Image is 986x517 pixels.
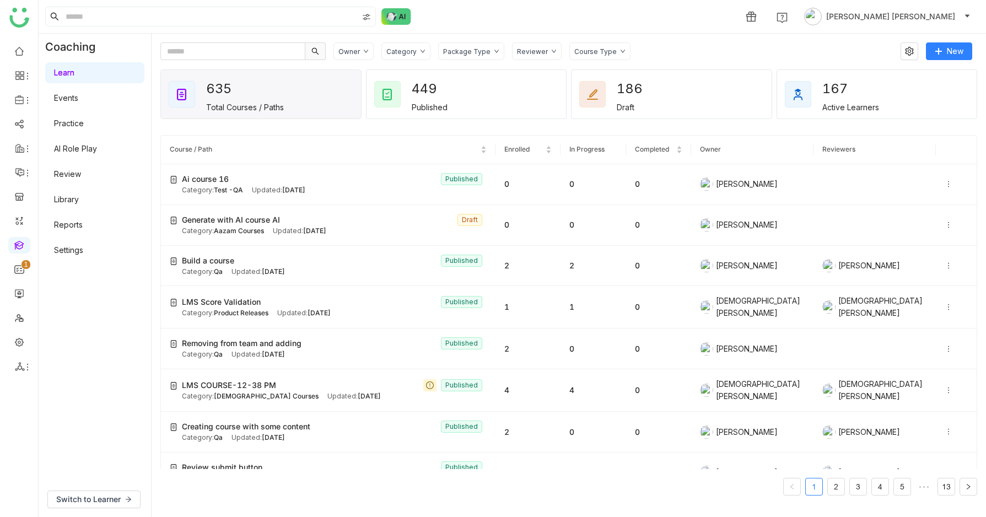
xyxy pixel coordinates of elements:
button: Previous Page [783,478,801,496]
div: Updated: [277,308,331,319]
div: Updated: [231,267,285,277]
nz-tag: Published [441,461,482,473]
li: 2 [827,478,845,496]
div: Category: [182,391,319,402]
td: 0 [561,205,626,246]
div: [DEMOGRAPHIC_DATA][PERSON_NAME] [822,295,927,319]
div: Package Type [443,47,491,56]
img: 684a9b06de261c4b36a3cf65 [700,384,713,397]
td: 1 [495,286,561,328]
span: Aazam Courses [214,227,264,235]
a: Settings [54,245,83,255]
td: 1 [561,286,626,328]
div: [PERSON_NAME] [700,426,805,439]
img: avatar [804,8,822,25]
span: Review submit button [182,461,262,473]
img: 684a9aedde261c4b36a3ced9 [822,426,836,439]
img: draft_courses.svg [586,88,599,101]
img: create-new-course.svg [170,299,177,306]
li: 3 [849,478,867,496]
nz-tag: Published [441,296,482,308]
div: Updated: [231,433,285,443]
div: 449 [412,77,451,100]
div: Category: [182,349,223,360]
span: [DATE] [262,267,285,276]
span: [PERSON_NAME] [PERSON_NAME] [826,10,955,23]
a: 1 [806,478,822,495]
li: 5 [893,478,911,496]
td: 2 [561,246,626,287]
nz-tag: Published [441,379,482,391]
img: 684a9b06de261c4b36a3cf65 [822,384,836,397]
img: 684a9b06de261c4b36a3cf65 [700,300,713,314]
span: Switch to Learner [56,493,121,505]
div: Category: [182,185,243,196]
div: 167 [822,77,862,100]
a: 4 [872,478,888,495]
img: 684a9b22de261c4b36a3d00f [700,177,713,191]
div: [DEMOGRAPHIC_DATA][PERSON_NAME] [700,295,805,319]
td: 2 [495,453,561,493]
span: Ai course 16 [182,173,229,185]
img: create-new-course.svg [170,340,177,348]
li: Next 5 Pages [915,478,933,496]
div: [PERSON_NAME] [700,342,805,356]
span: Reviewers [822,145,855,153]
div: [PERSON_NAME] [700,218,805,231]
span: Generate with AI course AI [182,214,280,226]
button: New [926,42,972,60]
li: 13 [937,478,955,496]
td: 0 [561,164,626,205]
td: 0 [561,412,626,453]
img: logo [9,8,29,28]
td: 0 [626,246,691,287]
span: [DATE] [303,227,326,235]
img: total_courses.svg [175,88,188,101]
nz-tag: Published [441,255,482,267]
span: [DATE] [358,392,381,400]
img: 684a9aedde261c4b36a3ced9 [700,466,713,479]
td: 0 [626,205,691,246]
button: Next Page [960,478,977,496]
span: [DATE] [262,433,285,441]
img: 684a9aedde261c4b36a3ced9 [822,466,836,479]
span: LMS COURSE-12-38 PM [182,379,276,391]
img: 684a9aedde261c4b36a3ced9 [700,259,713,272]
div: Course Type [574,47,617,56]
nz-tag: Draft [457,214,482,226]
div: Updated: [252,185,305,196]
button: [PERSON_NAME] [PERSON_NAME] [802,8,973,25]
span: Completed [635,145,669,153]
li: 1 [805,478,823,496]
span: [DATE] [262,350,285,358]
td: 0 [626,412,691,453]
span: Owner [700,145,721,153]
img: active_learners.svg [791,88,805,101]
span: In Progress [569,145,605,153]
td: 2 [495,328,561,369]
span: Enrolled [504,145,530,153]
span: Qa [214,433,223,441]
img: create-new-course.svg [170,217,177,224]
span: Product Releases [214,309,268,317]
img: create-new-course.svg [170,382,177,390]
div: Active Learners [822,103,879,112]
span: Qa [214,350,223,358]
nz-tag: Published [441,173,482,185]
button: Switch to Learner [47,491,141,508]
div: 635 [206,77,246,100]
td: 0 [495,164,561,205]
a: 5 [894,478,910,495]
a: Library [54,195,79,204]
span: Course / Path [170,145,212,153]
a: Practice [54,119,84,128]
img: 684a9ad2de261c4b36a3cd74 [700,218,713,231]
div: Draft [617,103,634,112]
span: Test -QA [214,186,243,194]
a: Learn [54,68,74,77]
div: Coaching [39,34,112,60]
td: 0 [626,286,691,328]
div: Category: [182,267,223,277]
